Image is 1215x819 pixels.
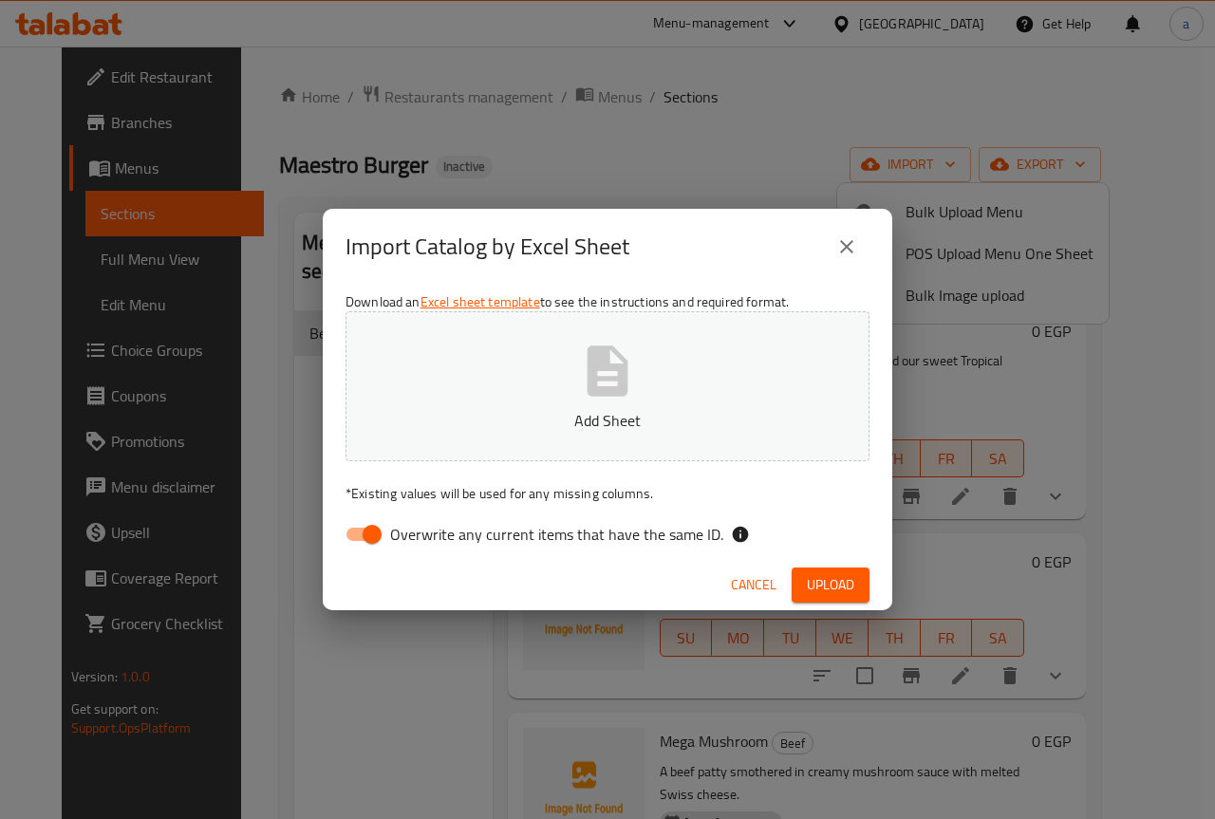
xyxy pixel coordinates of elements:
[323,285,892,560] div: Download an to see the instructions and required format.
[346,232,629,262] h2: Import Catalog by Excel Sheet
[792,568,869,603] button: Upload
[731,573,776,597] span: Cancel
[723,568,784,603] button: Cancel
[807,573,854,597] span: Upload
[421,289,540,314] a: Excel sheet template
[375,409,840,432] p: Add Sheet
[824,224,869,270] button: close
[346,484,869,503] p: Existing values will be used for any missing columns.
[390,523,723,546] span: Overwrite any current items that have the same ID.
[731,525,750,544] svg: If the overwrite option isn't selected, then the items that match an existing ID will be ignored ...
[346,311,869,461] button: Add Sheet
